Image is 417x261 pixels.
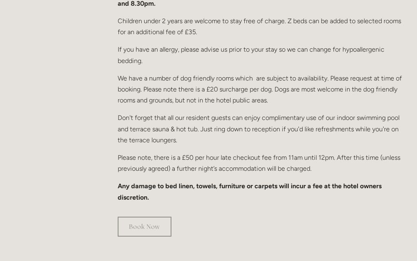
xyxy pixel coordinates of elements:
strong: Any damage to bed linen, towels, furniture or carpets will incur a fee at the hotel owners discre... [118,182,383,201]
p: We have a number of dog friendly rooms which are subject to availability. Please request at time ... [118,73,403,106]
p: Children under 2 years are welcome to stay free of charge. Z beds can be added to selected rooms ... [118,15,403,37]
p: Don't forget that all our resident guests can enjoy complimentary use of our indoor swimming pool... [118,112,403,146]
a: Book Now [118,217,171,237]
p: Please note, there is a £50 per hour late checkout fee from 11am until 12pm. After this time (unl... [118,152,403,174]
p: If you have an allergy, please advise us prior to your stay so we can change for hypoallergenic b... [118,44,403,66]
